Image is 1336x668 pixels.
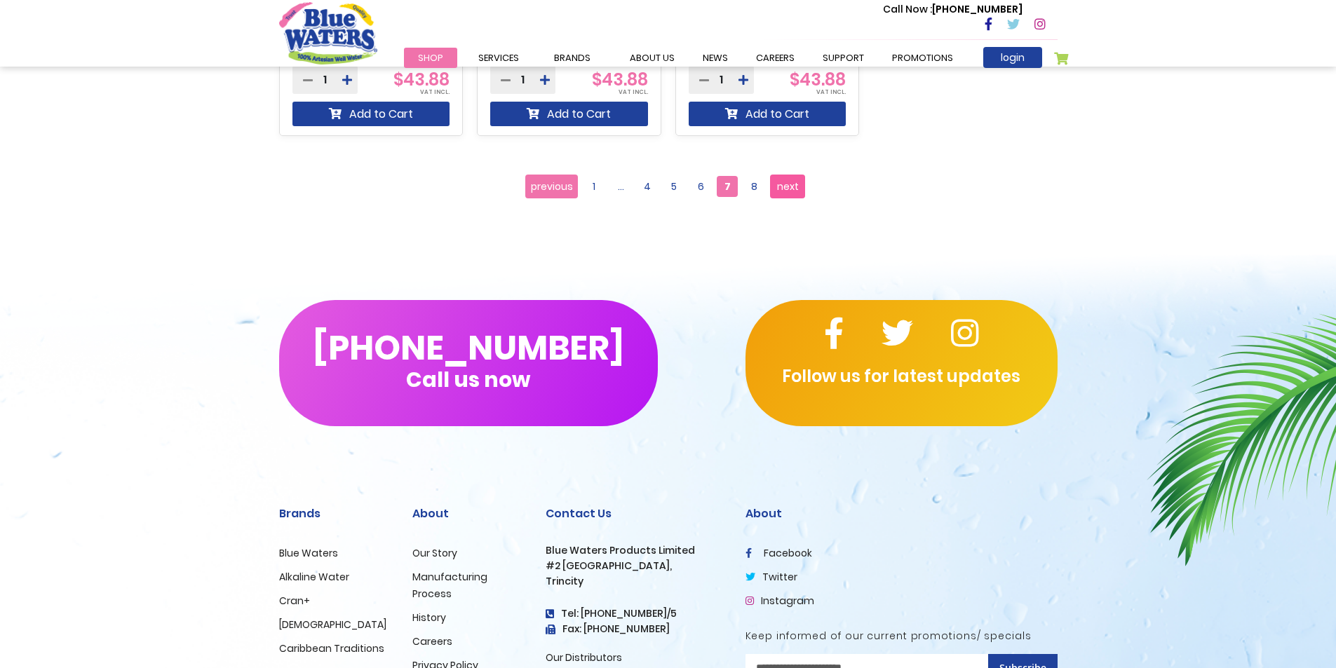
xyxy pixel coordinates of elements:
[525,175,578,198] a: previous
[412,546,457,560] a: Our Story
[583,176,605,197] a: 1
[292,102,450,126] button: Add to Cart
[745,630,1058,642] h5: Keep informed of our current promotions/ specials
[279,546,338,560] a: Blue Waters
[878,48,967,68] a: Promotions
[745,594,814,608] a: Instagram
[592,68,648,91] span: $43.88
[883,2,932,16] span: Call Now :
[883,2,1023,17] p: [PHONE_NUMBER]
[546,623,724,635] h3: Fax: [PHONE_NUMBER]
[745,546,812,560] a: facebook
[983,47,1042,68] a: login
[279,594,310,608] a: Cran+
[610,176,631,197] a: ...
[809,48,878,68] a: support
[554,51,591,64] span: Brands
[689,48,742,68] a: News
[478,51,519,64] span: Services
[689,102,846,126] button: Add to Cart
[279,507,391,520] h2: Brands
[745,364,1058,389] p: Follow us for latest updates
[393,68,450,91] span: $43.88
[637,176,658,197] a: 4
[531,176,573,197] span: previous
[777,176,799,197] span: next
[742,48,809,68] a: careers
[743,176,764,197] a: 8
[745,507,1058,520] h2: About
[546,608,724,620] h4: Tel: [PHONE_NUMBER]/5
[279,300,658,426] button: [PHONE_NUMBER]Call us now
[490,102,648,126] button: Add to Cart
[406,376,530,383] span: Call us now
[412,634,452,648] a: Careers
[546,650,622,664] a: Our Distributors
[412,507,525,520] h2: About
[663,176,684,197] a: 5
[279,570,349,584] a: Alkaline Water
[546,575,724,587] h3: Trincity
[279,641,384,655] a: Caribbean Traditions
[546,560,724,572] h3: #2 [GEOGRAPHIC_DATA],
[412,570,487,601] a: Manufacturing Process
[770,175,805,198] a: next
[546,507,724,520] h2: Contact Us
[418,51,443,64] span: Shop
[790,68,846,91] span: $43.88
[616,48,689,68] a: about us
[546,545,724,557] h3: Blue Waters Products Limited
[412,611,446,625] a: History
[690,176,711,197] a: 6
[279,618,386,632] a: [DEMOGRAPHIC_DATA]
[745,570,797,584] a: twitter
[717,176,738,197] span: 7
[279,2,377,64] a: store logo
